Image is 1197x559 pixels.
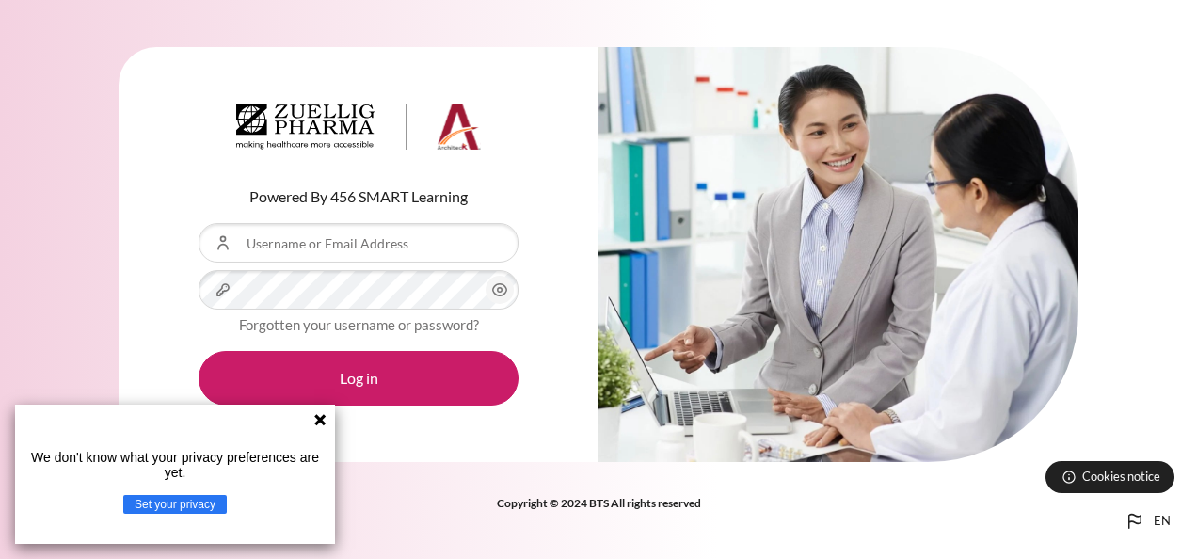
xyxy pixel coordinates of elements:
[199,185,519,208] p: Powered By 456 SMART Learning
[236,104,481,158] a: Architeck
[1082,468,1160,486] span: Cookies notice
[236,104,481,151] img: Architeck
[23,450,327,480] p: We don't know what your privacy preferences are yet.
[199,223,519,263] input: Username or Email Address
[497,496,701,510] strong: Copyright © 2024 BTS All rights reserved
[199,351,519,406] button: Log in
[123,495,227,514] button: Set your privacy
[1154,512,1171,531] span: en
[239,316,479,333] a: Forgotten your username or password?
[1045,461,1174,493] button: Cookies notice
[1116,503,1178,540] button: Languages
